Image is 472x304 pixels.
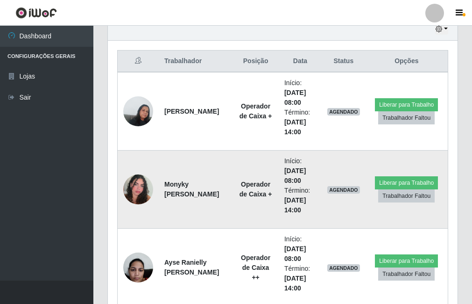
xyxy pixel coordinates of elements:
[123,91,153,131] img: 1707874024765.jpeg
[284,156,316,186] li: Início:
[279,51,322,72] th: Data
[232,51,279,72] th: Posição
[375,176,438,189] button: Liberar para Trabalho
[366,51,448,72] th: Opções
[284,89,306,106] time: [DATE] 08:00
[240,181,272,198] strong: Operador de Caixa +
[327,264,360,272] span: AGENDADO
[322,51,366,72] th: Status
[159,51,232,72] th: Trabalhador
[378,268,435,281] button: Trabalhador Faltou
[123,163,153,216] img: 1732469609290.jpeg
[284,245,306,262] time: [DATE] 08:00
[241,254,270,281] strong: Operador de Caixa ++
[375,254,438,268] button: Liberar para Trabalho
[164,108,219,115] strong: [PERSON_NAME]
[284,167,306,184] time: [DATE] 08:00
[164,181,219,198] strong: Monyky [PERSON_NAME]
[15,7,57,19] img: CoreUI Logo
[378,189,435,203] button: Trabalhador Faltou
[284,264,316,293] li: Término:
[375,98,438,111] button: Liberar para Trabalho
[284,78,316,108] li: Início:
[284,196,306,214] time: [DATE] 14:00
[284,275,306,292] time: [DATE] 14:00
[284,118,306,136] time: [DATE] 14:00
[327,186,360,194] span: AGENDADO
[164,259,219,276] strong: Ayse Ranielly [PERSON_NAME]
[327,108,360,116] span: AGENDADO
[284,108,316,137] li: Término:
[240,102,272,120] strong: Operador de Caixa +
[378,111,435,124] button: Trabalhador Faltou
[123,247,153,287] img: 1712274228951.jpeg
[284,186,316,215] li: Término:
[284,234,316,264] li: Início:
